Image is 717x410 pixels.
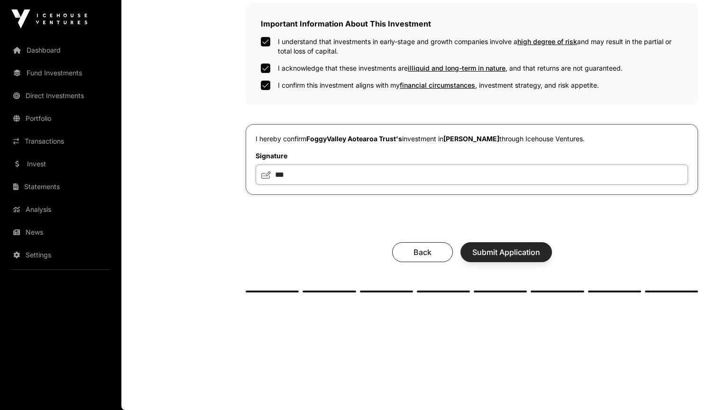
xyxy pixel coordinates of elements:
[404,246,441,258] span: Back
[8,40,114,61] a: Dashboard
[472,246,540,258] span: Submit Application
[11,9,87,28] img: Icehouse Ventures Logo
[8,85,114,106] a: Direct Investments
[8,108,114,129] a: Portfolio
[261,18,683,29] h2: Important Information About This Investment
[460,242,552,262] button: Submit Application
[8,154,114,174] a: Invest
[517,37,577,46] span: high degree of risk
[670,364,717,410] iframe: Chat Widget
[256,151,688,161] label: Signature
[8,131,114,152] a: Transactions
[8,199,114,220] a: Analysis
[306,135,402,143] span: FoggyValley Aotearoa Trust's
[8,63,114,83] a: Fund Investments
[278,64,623,73] label: I acknowledge that these investments are , and that returns are not guaranteed.
[392,242,453,262] button: Back
[400,81,475,89] span: financial circumstances
[278,37,683,56] label: I understand that investments in early-stage and growth companies involve a and may result in the...
[8,222,114,243] a: News
[443,135,499,143] span: [PERSON_NAME]
[8,245,114,265] a: Settings
[256,134,688,144] p: I hereby confirm investment in through Icehouse Ventures.
[278,81,599,90] label: I confirm this investment aligns with my , investment strategy, and risk appetite.
[408,64,506,72] span: illiquid and long-term in nature
[8,176,114,197] a: Statements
